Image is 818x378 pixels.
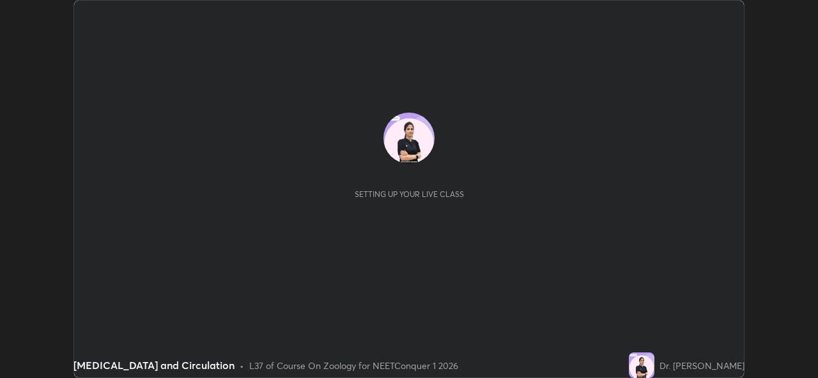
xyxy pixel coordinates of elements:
[660,359,745,372] div: Dr. [PERSON_NAME]
[73,358,235,373] div: [MEDICAL_DATA] and Circulation
[249,359,458,372] div: L37 of Course On Zoology for NEETConquer 1 2026
[355,189,464,199] div: Setting up your live class
[240,359,244,372] div: •
[629,352,654,378] img: 6adb0a404486493ea7c6d2c8fdf53f74.jpg
[383,113,435,164] img: 6adb0a404486493ea7c6d2c8fdf53f74.jpg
